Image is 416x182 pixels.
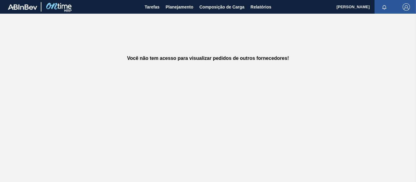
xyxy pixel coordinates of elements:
[8,4,37,10] img: TNhmsLtSVTkK8tSr43FrP2fwEKptu5GPRR3wAAAABJRU5ErkJggg==
[403,3,410,11] img: Logout
[251,3,271,11] span: Relatórios
[199,3,245,11] span: Composição de Carga
[145,3,160,11] span: Tarefas
[166,3,193,11] span: Planejamento
[375,3,394,11] button: Notificações
[127,56,289,61] span: Você não tem acesso para visualizar pedidos de outros fornecedores!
